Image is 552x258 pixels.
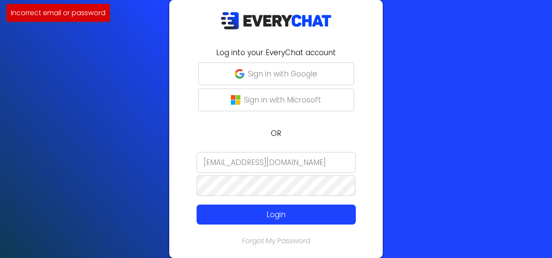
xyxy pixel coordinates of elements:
[242,236,310,246] a: Forgot My Password
[197,152,356,173] input: Email
[235,69,244,79] img: google-g.png
[198,63,354,85] button: Sign in with Google
[174,47,378,58] h2: Log into your EveryChat account
[213,209,340,220] p: Login
[248,68,317,79] p: Sign in with Google
[174,128,378,139] p: OR
[220,12,332,30] img: EveryChat_logo_dark.png
[231,95,240,105] img: microsoft-logo.png
[197,205,356,225] button: Login
[11,7,105,18] p: Incorrect email or password
[244,94,321,106] p: Sign in with Microsoft
[198,89,354,111] button: Sign in with Microsoft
